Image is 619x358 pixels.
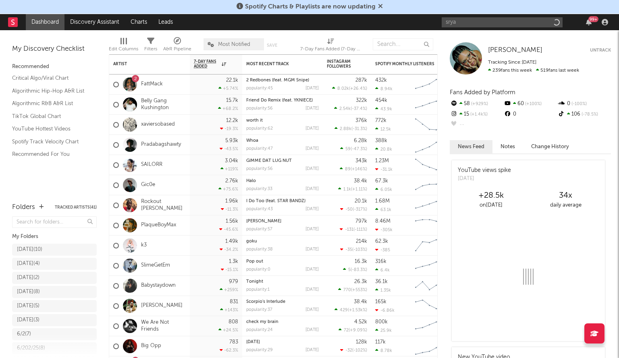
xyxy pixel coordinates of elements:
span: 2.54k [339,107,351,111]
a: xaviersobased [141,121,175,128]
div: ( ) [343,267,367,272]
div: YouTube views spike [458,166,511,175]
div: 831 [230,299,238,304]
div: 979 [229,279,238,284]
div: My Discovery Checklist [12,44,97,54]
span: 429 [340,308,348,312]
div: 2.76k [225,178,238,184]
div: 117k [375,339,386,345]
span: 72 [344,328,349,333]
div: check my brain [246,320,319,324]
a: Leads [153,14,179,30]
div: +68.2 % [218,106,238,111]
a: Babystaydown [141,282,176,289]
div: [DATE] [305,147,319,151]
div: [DATE] [305,227,319,232]
a: worth it [246,118,263,123]
div: [DATE] ( 4 ) [17,259,40,269]
input: Search for artists [442,17,563,27]
input: Search... [373,38,433,50]
span: -100 % [570,102,587,106]
a: [PERSON_NAME] [246,219,281,223]
div: [DATE] [305,126,319,131]
div: ( ) [340,227,367,232]
div: ( ) [340,207,367,212]
span: -37.4 % [352,107,366,111]
div: 1.49k [225,239,238,244]
div: popularity: 1 [246,288,270,292]
span: 239 fans this week [488,68,532,73]
div: Spotify Monthly Listeners [375,62,436,66]
div: 322k [356,98,367,103]
div: popularity: 47 [246,147,273,151]
button: Tracked Artists(41) [55,205,97,209]
div: [DATE] [305,86,319,91]
a: Pop out [246,259,263,264]
div: on [DATE] [454,201,528,210]
a: Pradabagshawty [141,141,181,148]
svg: Chart title [411,135,448,155]
div: I Do Too (feat. STAR BANDZ) [246,199,319,203]
div: Yea Yea [246,219,319,223]
div: popularity: 43 [246,207,273,211]
div: +24.5 % [218,327,238,333]
span: +1.53k % [349,308,366,312]
a: [DATE](3) [12,314,97,326]
a: k3 [141,242,147,249]
div: [DATE] ( 8 ) [17,287,40,297]
a: PlaqueBoyMax [141,222,176,229]
div: 63.1k [375,207,391,212]
a: [DATE](2) [12,272,97,284]
div: [DATE] [305,288,319,292]
div: 5.93k [225,138,238,143]
div: worth it [246,118,319,123]
span: +929 % [470,102,488,106]
svg: Chart title [411,95,448,115]
div: 128k [356,339,367,345]
div: Sunday [246,340,319,344]
div: [DATE] [305,308,319,312]
div: 34 x [528,191,603,201]
div: -11.3 % [221,207,238,212]
div: 6/202/25 ( 8 ) [17,344,45,353]
svg: Chart title [411,296,448,316]
a: [PERSON_NAME] [488,46,542,54]
div: 2 Redbones (feat. MGM Snipe) [246,78,319,83]
div: [DATE] ( 2 ) [17,273,39,283]
div: Pop out [246,259,319,264]
a: Tonight [246,279,263,284]
span: -50 [345,207,353,212]
span: 519 fans last week [488,68,579,73]
div: -19.3 % [220,126,238,131]
span: Tracking Since: [DATE] [488,60,536,65]
span: -35 [345,248,352,252]
div: Edit Columns [109,34,138,58]
button: Notes [492,140,523,153]
svg: Chart title [411,256,448,276]
div: goku [246,239,319,244]
a: Algorithmic Hip-Hop A&R List [12,87,89,95]
div: +259 % [220,287,238,292]
div: 0 [503,109,557,120]
span: 8.02k [337,87,349,91]
div: ( ) [338,186,367,192]
input: Search for folders... [12,216,97,228]
a: Whoa [246,139,258,143]
span: -111 % [355,228,366,232]
div: 316k [375,259,386,264]
button: News Feed [450,140,492,153]
div: -6.86k [375,308,395,313]
div: 99 + [588,16,598,22]
div: -385 [375,247,390,252]
div: -34.2 % [220,247,238,252]
div: 6.05k [375,187,392,192]
div: popularity: 56 [246,167,273,171]
a: Discovery Assistant [64,14,125,30]
svg: Chart title [411,336,448,356]
a: [DATE](8) [12,286,97,298]
svg: Chart title [411,175,448,195]
div: [DATE] [305,106,319,111]
div: [DATE] [305,167,319,171]
div: 1.56k [226,219,238,224]
a: [DATE](4) [12,258,97,270]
